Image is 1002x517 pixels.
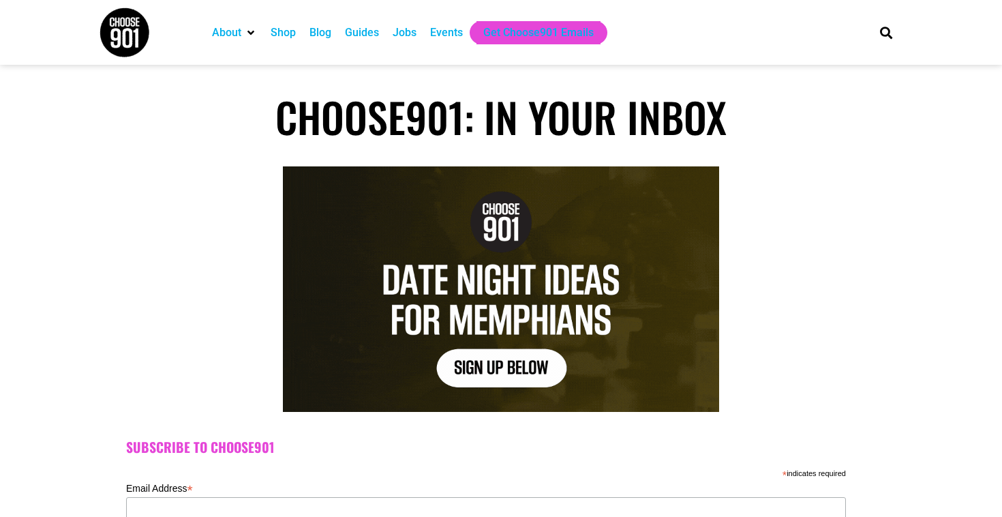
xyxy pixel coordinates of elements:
a: About [212,25,241,41]
div: Search [875,21,898,44]
img: Text graphic with "Choose 901" logo. Reads: "7 Things to Do in Memphis This Week. Sign Up Below."... [283,166,719,412]
div: About [205,21,264,44]
a: Jobs [393,25,416,41]
a: Guides [345,25,379,41]
label: Email Address [126,479,846,495]
a: Events [430,25,463,41]
div: indicates required [126,466,846,479]
a: Shop [271,25,296,41]
h2: Subscribe to Choose901 [126,439,876,456]
nav: Main nav [205,21,857,44]
a: Blog [309,25,331,41]
a: Get Choose901 Emails [483,25,594,41]
h1: Choose901: In Your Inbox [99,92,903,141]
